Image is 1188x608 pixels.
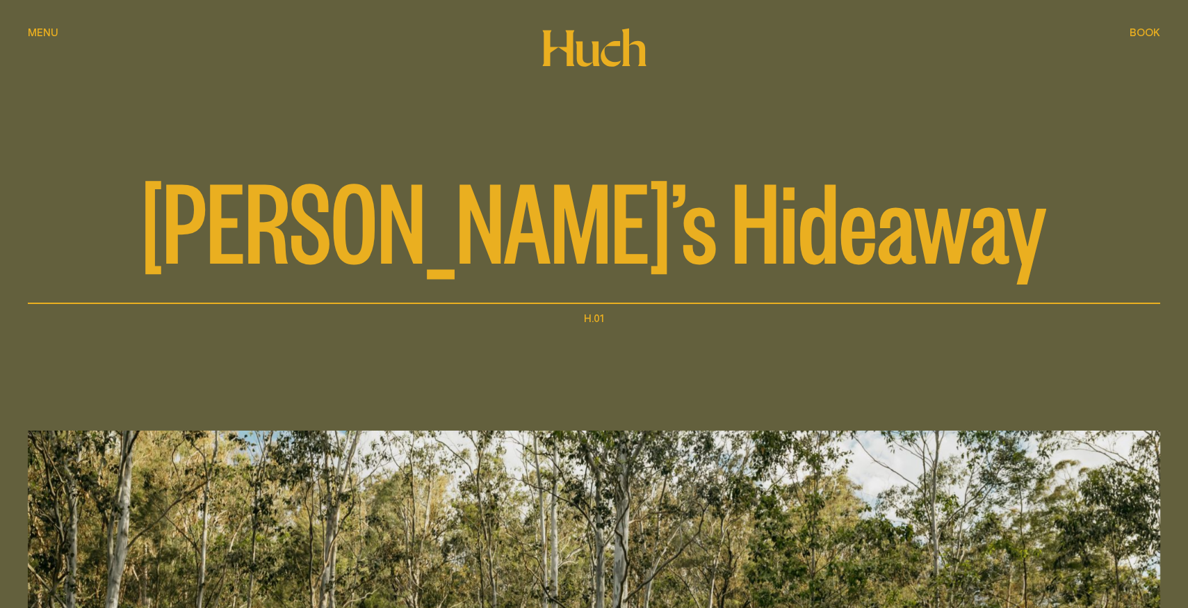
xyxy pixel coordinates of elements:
button: show booking tray [1130,25,1160,42]
button: show menu [28,25,58,42]
h1: H.01 [584,310,604,326]
span: Book [1130,27,1160,38]
span: Menu [28,27,58,38]
span: [PERSON_NAME]’s Hideaway [142,162,1046,273]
